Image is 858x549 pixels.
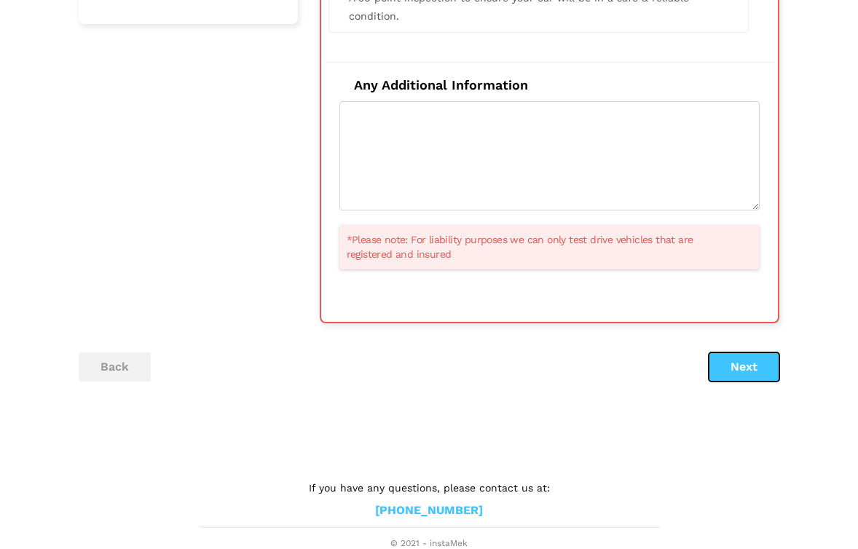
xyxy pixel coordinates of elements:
[339,77,760,93] h4: Any Additional Information
[375,503,483,518] a: [PHONE_NUMBER]
[709,352,779,382] button: Next
[200,480,658,496] p: If you have any questions, please contact us at:
[347,232,734,261] span: *Please note: For liability purposes we can only test drive vehicles that are registered and insured
[79,352,151,382] button: back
